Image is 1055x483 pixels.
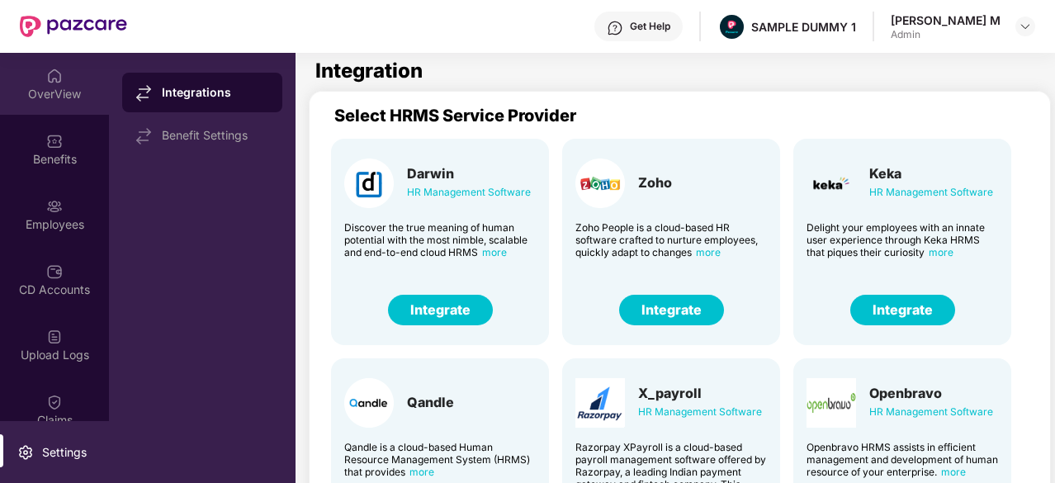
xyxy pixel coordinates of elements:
[162,84,269,101] div: Integrations
[344,378,394,428] img: Card Logo
[407,165,531,182] div: Darwin
[37,444,92,461] div: Settings
[46,133,63,149] img: svg+xml;base64,PHN2ZyBpZD0iQmVuZWZpdHMiIHhtbG5zPSJodHRwOi8vd3d3LnczLm9yZy8yMDAwL3N2ZyIgd2lkdGg9Ij...
[575,159,625,208] img: Card Logo
[344,441,536,478] div: Qandle is a cloud-based Human Resource Management System (HRMS) that provides
[638,403,762,421] div: HR Management Software
[638,385,762,401] div: X_payroll
[638,174,672,191] div: Zoho
[630,20,670,33] div: Get Help
[891,12,1001,28] div: [PERSON_NAME] M
[869,165,993,182] div: Keka
[1019,20,1032,33] img: svg+xml;base64,PHN2ZyBpZD0iRHJvcGRvd24tMzJ4MzIiIHhtbG5zPSJodHRwOi8vd3d3LnczLm9yZy8yMDAwL3N2ZyIgd2...
[135,128,152,144] img: svg+xml;base64,PHN2ZyB4bWxucz0iaHR0cDovL3d3dy53My5vcmcvMjAwMC9zdmciIHdpZHRoPSIxNy44MzIiIGhlaWdodD...
[751,19,856,35] div: SAMPLE DUMMY 1
[46,68,63,84] img: svg+xml;base64,PHN2ZyBpZD0iSG9tZSIgeG1sbnM9Imh0dHA6Ly93d3cudzMub3JnLzIwMDAvc3ZnIiB3aWR0aD0iMjAiIG...
[575,221,767,258] div: Zoho People is a cloud-based HR software crafted to nurture employees, quickly adapt to changes
[409,466,434,478] span: more
[162,129,269,142] div: Benefit Settings
[720,15,744,39] img: Pazcare_Alternative_logo-01-01.png
[696,246,721,258] span: more
[344,221,536,258] div: Discover the true meaning of human potential with the most nimble, scalable and end-to-end cloud ...
[869,403,993,421] div: HR Management Software
[20,16,127,37] img: New Pazcare Logo
[46,198,63,215] img: svg+xml;base64,PHN2ZyBpZD0iRW1wbG95ZWVzIiB4bWxucz0iaHR0cDovL3d3dy53My5vcmcvMjAwMC9zdmciIHdpZHRoPS...
[388,295,493,325] button: Integrate
[929,246,953,258] span: more
[807,221,998,258] div: Delight your employees with an innate user experience through Keka HRMS that piques their curiosity
[941,466,966,478] span: more
[619,295,724,325] button: Integrate
[891,28,1001,41] div: Admin
[869,183,993,201] div: HR Management Software
[607,20,623,36] img: svg+xml;base64,PHN2ZyBpZD0iSGVscC0zMngzMiIgeG1sbnM9Imh0dHA6Ly93d3cudzMub3JnLzIwMDAvc3ZnIiB3aWR0aD...
[850,295,955,325] button: Integrate
[46,329,63,345] img: svg+xml;base64,PHN2ZyBpZD0iVXBsb2FkX0xvZ3MiIGRhdGEtbmFtZT0iVXBsb2FkIExvZ3MiIHhtbG5zPSJodHRwOi8vd3...
[807,441,998,478] div: Openbravo HRMS assists in efficient management and development of human resource of your enterprise.
[17,444,34,461] img: svg+xml;base64,PHN2ZyBpZD0iU2V0dGluZy0yMHgyMCIgeG1sbnM9Imh0dHA6Ly93d3cudzMub3JnLzIwMDAvc3ZnIiB3aW...
[315,61,423,81] h1: Integration
[482,246,507,258] span: more
[344,159,394,208] img: Card Logo
[135,85,152,102] img: svg+xml;base64,PHN2ZyB4bWxucz0iaHR0cDovL3d3dy53My5vcmcvMjAwMC9zdmciIHdpZHRoPSIxNy44MzIiIGhlaWdodD...
[407,394,454,410] div: Qandle
[869,385,993,401] div: Openbravo
[807,378,856,428] img: Card Logo
[575,378,625,428] img: Card Logo
[46,394,63,410] img: svg+xml;base64,PHN2ZyBpZD0iQ2xhaW0iIHhtbG5zPSJodHRwOi8vd3d3LnczLm9yZy8yMDAwL3N2ZyIgd2lkdGg9IjIwIi...
[46,263,63,280] img: svg+xml;base64,PHN2ZyBpZD0iQ0RfQWNjb3VudHMiIGRhdGEtbmFtZT0iQ0QgQWNjb3VudHMiIHhtbG5zPSJodHRwOi8vd3...
[407,183,531,201] div: HR Management Software
[807,159,856,208] img: Card Logo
